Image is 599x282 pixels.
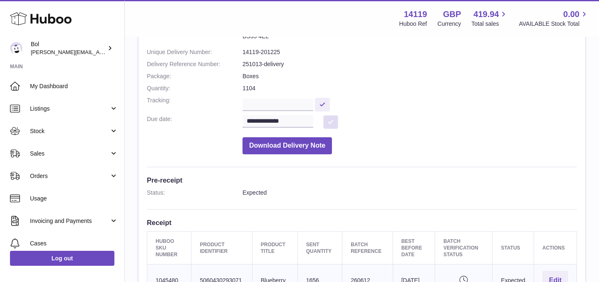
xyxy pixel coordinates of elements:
[31,40,106,56] div: Bol
[399,20,427,28] div: Huboo Ref
[243,84,577,92] dd: 1104
[404,9,427,20] strong: 14119
[563,9,579,20] span: 0.00
[471,20,508,28] span: Total sales
[147,176,577,185] h3: Pre-receipt
[30,127,109,135] span: Stock
[243,48,577,56] dd: 14119-201225
[471,9,508,28] a: 419.94 Total sales
[393,231,435,265] th: Best Before Date
[243,72,577,80] dd: Boxes
[30,240,118,247] span: Cases
[519,20,589,28] span: AVAILABLE Stock Total
[493,231,534,265] th: Status
[435,231,492,265] th: Batch Verification Status
[147,72,243,80] dt: Package:
[31,49,167,55] span: [PERSON_NAME][EMAIL_ADDRESS][DOMAIN_NAME]
[252,231,297,265] th: Product title
[30,195,118,203] span: Usage
[30,82,118,90] span: My Dashboard
[147,189,243,197] dt: Status:
[147,84,243,92] dt: Quantity:
[243,60,577,68] dd: 251013-delivery
[147,115,243,129] dt: Due date:
[443,9,461,20] strong: GBP
[147,218,577,227] h3: Receipt
[191,231,252,265] th: Product Identifier
[30,172,109,180] span: Orders
[10,251,114,266] a: Log out
[473,9,499,20] span: 419.94
[438,20,461,28] div: Currency
[147,48,243,56] dt: Unique Delivery Number:
[342,231,393,265] th: Batch Reference
[519,9,589,28] a: 0.00 AVAILABLE Stock Total
[534,231,577,265] th: Actions
[243,189,577,197] dd: Expected
[10,42,22,54] img: james.enever@bolfoods.com
[30,217,109,225] span: Invoicing and Payments
[30,105,109,113] span: Listings
[147,60,243,68] dt: Delivery Reference Number:
[297,231,342,265] th: Sent Quantity
[147,96,243,111] dt: Tracking:
[147,231,191,265] th: Huboo SKU Number
[30,150,109,158] span: Sales
[243,137,332,154] button: Download Delivery Note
